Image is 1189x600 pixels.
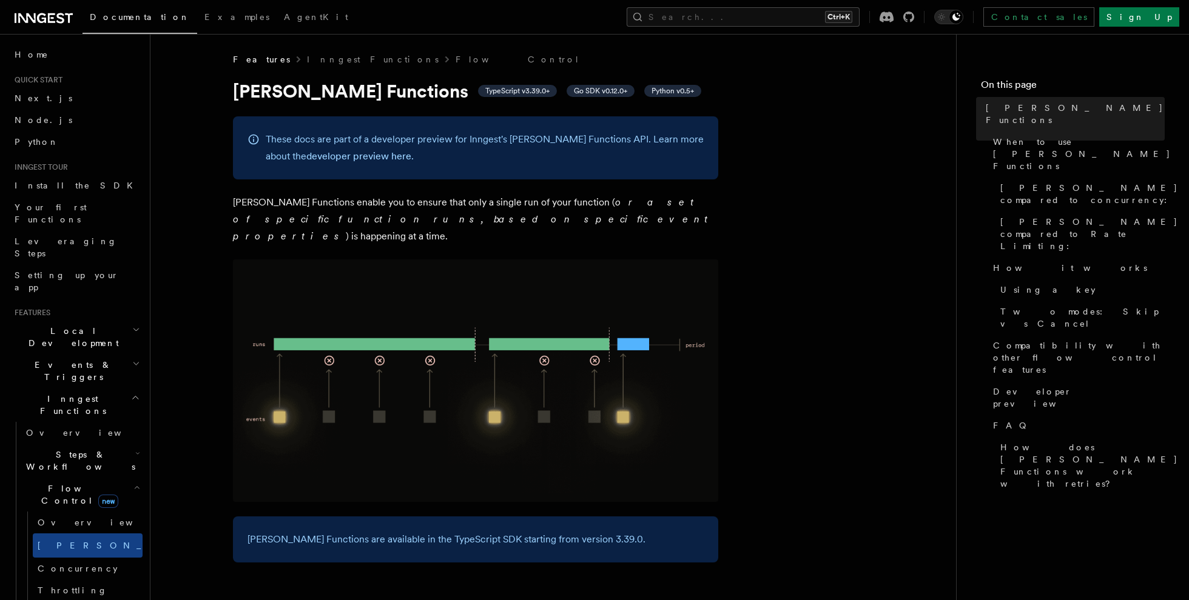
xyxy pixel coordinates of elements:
[21,482,133,507] span: Flow Control
[33,533,143,558] a: [PERSON_NAME]
[988,381,1165,415] a: Developer preview
[825,11,852,23] kbd: Ctrl+K
[10,162,68,172] span: Inngest tour
[993,136,1171,172] span: When to use [PERSON_NAME] Functions
[15,236,117,258] span: Leveraging Steps
[98,495,118,508] span: new
[21,422,143,444] a: Overview
[995,436,1165,495] a: How does [PERSON_NAME] Functions work with retries?
[934,10,963,24] button: Toggle dark mode
[981,78,1165,97] h4: On this page
[574,86,627,96] span: Go SDK v0.12.0+
[988,257,1165,279] a: How it works
[10,44,143,65] a: Home
[993,262,1147,274] span: How it works
[983,7,1094,27] a: Contact sales
[627,7,860,27] button: Search...Ctrl+K
[993,339,1165,376] span: Compatibility with other flow control features
[277,4,355,33] a: AgentKit
[995,177,1165,211] a: [PERSON_NAME] compared to concurrency:
[248,531,704,548] p: [PERSON_NAME] Functions are available in the TypeScript SDK starting from version 3.39.0.
[986,102,1165,126] span: [PERSON_NAME] Functions
[995,211,1165,257] a: [PERSON_NAME] compared to Rate Limiting:
[993,419,1032,432] span: FAQ
[10,359,132,383] span: Events & Triggers
[38,585,107,595] span: Throttling
[306,150,411,162] a: developer preview here
[10,354,143,388] button: Events & Triggers
[988,415,1165,436] a: FAQ
[21,448,135,473] span: Steps & Workflows
[1000,182,1178,206] span: [PERSON_NAME] compared to concurrency:
[10,87,143,109] a: Next.js
[995,301,1165,335] a: Two modes: Skip vs Cancel
[10,196,143,230] a: Your first Functions
[10,388,143,422] button: Inngest Functions
[1099,7,1179,27] a: Sign Up
[988,131,1165,177] a: When to use [PERSON_NAME] Functions
[83,4,197,34] a: Documentation
[38,564,118,573] span: Concurrency
[15,270,119,292] span: Setting up your app
[21,478,143,512] button: Flow Controlnew
[485,86,550,96] span: TypeScript v3.39.0+
[197,4,277,33] a: Examples
[233,80,718,102] h1: [PERSON_NAME] Functions
[993,385,1165,410] span: Developer preview
[995,279,1165,301] a: Using a key
[988,335,1165,381] a: Compatibility with other flow control features
[10,393,131,417] span: Inngest Functions
[1000,441,1178,490] span: How does [PERSON_NAME] Functions work with retries?
[10,230,143,264] a: Leveraging Steps
[26,428,151,438] span: Overview
[15,93,72,103] span: Next.js
[10,320,143,354] button: Local Development
[10,131,143,153] a: Python
[15,137,59,147] span: Python
[15,48,49,61] span: Home
[10,264,143,298] a: Setting up your app
[233,196,713,242] em: or a set of specific function runs, based on specific event properties
[456,53,580,65] a: Flow Control
[38,541,215,550] span: [PERSON_NAME]
[10,175,143,196] a: Install the SDK
[15,115,72,125] span: Node.js
[33,558,143,579] a: Concurrency
[10,75,62,85] span: Quick start
[1000,284,1096,296] span: Using a key
[10,325,132,349] span: Local Development
[90,12,190,22] span: Documentation
[233,259,718,502] img: Singleton Functions only process one run at a time.
[38,518,163,527] span: Overview
[204,12,269,22] span: Examples
[652,86,694,96] span: Python v0.5+
[15,181,140,190] span: Install the SDK
[233,53,290,65] span: Features
[33,512,143,533] a: Overview
[233,194,718,245] p: [PERSON_NAME] Functions enable you to ensure that only a single run of your function ( ) is happe...
[981,97,1165,131] a: [PERSON_NAME] Functions
[10,308,50,318] span: Features
[1000,216,1178,252] span: [PERSON_NAME] compared to Rate Limiting:
[1000,305,1165,330] span: Two modes: Skip vs Cancel
[307,53,439,65] a: Inngest Functions
[15,202,87,224] span: Your first Functions
[284,12,348,22] span: AgentKit
[266,131,704,165] p: These docs are part of a developer preview for Inngest's [PERSON_NAME] Functions API. Learn more ...
[10,109,143,131] a: Node.js
[21,444,143,478] button: Steps & Workflows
